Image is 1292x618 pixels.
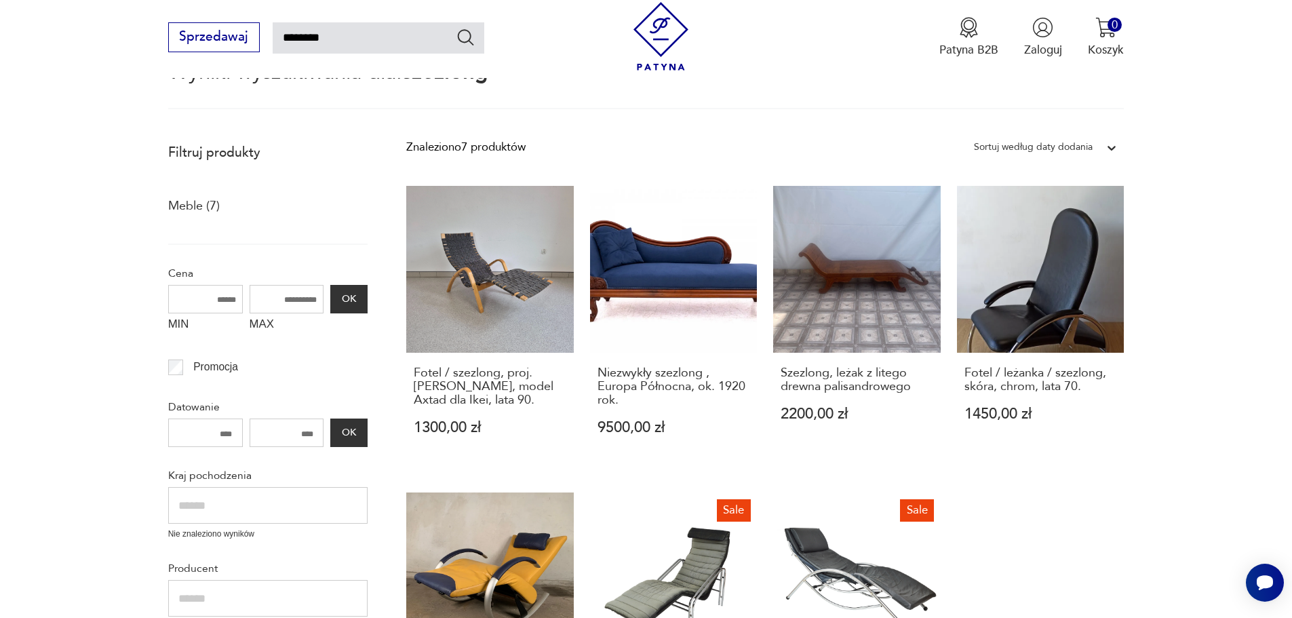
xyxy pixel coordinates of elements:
iframe: Smartsupp widget button [1246,564,1284,602]
p: Nie znaleziono wyników [168,528,368,541]
a: Fotel / szezlong, proj. K. Samson, model Axtad dla Ikei, lata 90.Fotel / szezlong, proj. [PERSON_... [406,186,574,467]
p: Koszyk [1088,42,1124,58]
img: Ikonka użytkownika [1032,17,1053,38]
a: Szezlong, leżak z litego drewna palisandrowegoSzezlong, leżak z litego drewna palisandrowego2200,... [773,186,941,467]
div: Znaleziono 7 produktów [406,138,526,156]
img: Ikona medalu [958,17,979,38]
button: Szukaj [456,27,475,47]
div: Sortuj według daty dodania [974,138,1093,156]
h3: Fotel / szezlong, proj. [PERSON_NAME], model Axtad dla Ikei, lata 90. [414,366,566,408]
p: Patyna B2B [939,42,998,58]
a: Fotel / leżanka / szezlong, skóra, chrom, lata 70.Fotel / leżanka / szezlong, skóra, chrom, lata ... [957,186,1124,467]
h3: Niezwykły szezlong , Europa Północna, ok. 1920 rok. [598,366,750,408]
label: MAX [250,313,324,339]
img: Ikona koszyka [1095,17,1116,38]
div: 0 [1108,18,1122,32]
p: Datowanie [168,398,368,416]
p: Promocja [193,358,238,376]
img: Patyna - sklep z meblami i dekoracjami vintage [627,2,695,71]
button: OK [330,285,367,313]
a: Niezwykły szezlong , Europa Północna, ok. 1920 rok.Niezwykły szezlong , Europa Północna, ok. 1920... [590,186,758,467]
p: Zaloguj [1024,42,1062,58]
p: 9500,00 zł [598,421,750,435]
p: Wyniki wyszukiwania dla: [168,62,1124,109]
p: 1450,00 zł [964,407,1117,421]
h3: Szezlong, leżak z litego drewna palisandrowego [781,366,933,394]
p: Cena [168,265,368,282]
p: Producent [168,560,368,577]
button: Zaloguj [1024,17,1062,58]
a: Sprzedawaj [168,33,260,43]
a: Meble (7) [168,195,220,218]
button: OK [330,419,367,447]
button: 0Koszyk [1088,17,1124,58]
p: 2200,00 zł [781,407,933,421]
p: Filtruj produkty [168,144,368,161]
a: Ikona medaluPatyna B2B [939,17,998,58]
button: Patyna B2B [939,17,998,58]
p: Kraj pochodzenia [168,467,368,484]
label: MIN [168,313,243,339]
p: 1300,00 zł [414,421,566,435]
h3: Fotel / leżanka / szezlong, skóra, chrom, lata 70. [964,366,1117,394]
button: Sprzedawaj [168,22,260,52]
